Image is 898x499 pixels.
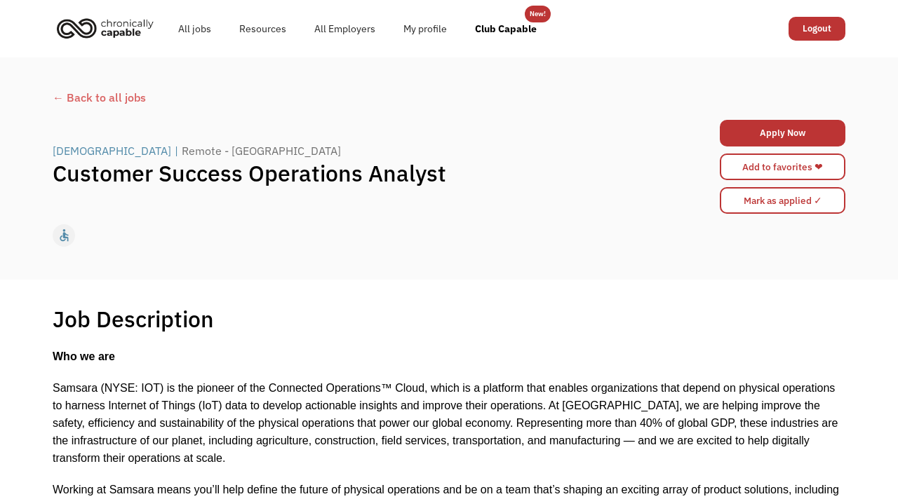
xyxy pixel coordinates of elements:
div: [DEMOGRAPHIC_DATA] [53,142,171,159]
a: Logout [789,17,845,41]
a: home [53,13,164,43]
div: Remote - [GEOGRAPHIC_DATA] [182,142,341,159]
a: All jobs [164,6,225,51]
strong: Who we are [53,350,115,362]
h1: Customer Success Operations Analyst [53,159,648,187]
div: accessible [57,225,72,246]
div: New! [530,6,546,22]
a: ← Back to all jobs [53,89,845,106]
a: Apply Now [720,120,845,146]
a: My profile [389,6,461,51]
div: | [175,142,178,159]
form: Mark as applied form [720,184,845,217]
a: All Employers [300,6,389,51]
a: Resources [225,6,300,51]
a: Club Capable [461,6,551,51]
a: Add to favorites ❤ [720,153,845,180]
h1: Job Description [53,305,214,333]
a: [DEMOGRAPHIC_DATA]|Remote - [GEOGRAPHIC_DATA] [53,142,344,159]
img: Chronically Capable logo [53,13,158,43]
span: Samsara (NYSE: IOT) is the pioneer of the Connected Operations™ Cloud, which is a platform that e... [53,382,838,464]
input: Mark as applied ✓ [720,187,845,214]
